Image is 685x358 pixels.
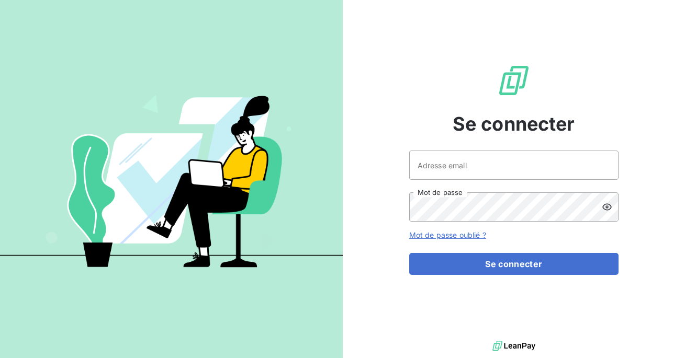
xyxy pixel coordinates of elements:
[497,64,531,97] img: Logo LeanPay
[409,230,486,239] a: Mot de passe oublié ?
[492,338,535,354] img: logo
[453,110,575,138] span: Se connecter
[409,253,619,275] button: Se connecter
[409,151,619,180] input: placeholder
